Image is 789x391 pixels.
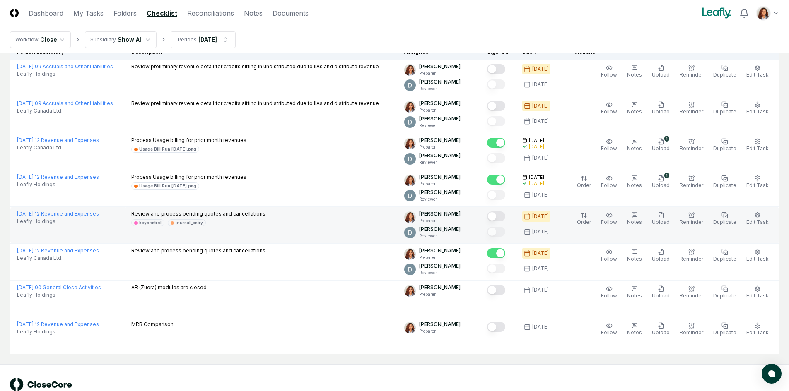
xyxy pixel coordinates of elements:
[419,210,461,218] p: [PERSON_NAME]
[15,36,39,43] div: Workflow
[419,321,461,328] p: [PERSON_NAME]
[652,145,670,151] span: Upload
[599,247,619,264] button: Follow
[244,8,263,18] a: Notes
[650,100,671,117] button: Upload
[419,159,461,166] p: Reviewer
[139,146,196,152] div: Usage Bill Run [DATE].png
[17,137,99,143] a: [DATE]:12 Revenue and Expenses
[529,137,544,144] span: [DATE]
[17,144,63,151] span: Leafly Canada Ltd.
[650,210,671,228] button: Upload
[712,63,738,80] button: Duplicate
[627,182,642,188] span: Notes
[532,102,549,110] div: [DATE]
[17,291,55,299] span: Leafly Holdings
[650,284,671,301] button: Upload
[678,63,705,80] button: Reminder
[419,225,461,233] p: [PERSON_NAME]
[17,181,55,188] span: Leafly Holdings
[712,321,738,338] button: Duplicate
[599,137,619,154] button: Follow
[17,328,55,336] span: Leafly Holdings
[713,108,736,115] span: Duplicate
[746,182,769,188] span: Edit Task
[678,321,705,338] button: Reminder
[131,321,174,328] p: MRR Comparison
[746,329,769,336] span: Edit Task
[419,254,461,261] p: Preparer
[404,227,416,238] img: ACg8ocLeIi4Jlns6Fsr4lO0wQ1XJrFQvF4yUjbLrd1AsCAOmrfa1KQ=s96-c
[678,137,705,154] button: Reminder
[487,285,505,295] button: Mark complete
[147,8,177,18] a: Checklist
[29,8,63,18] a: Dashboard
[131,146,199,153] a: Usage Bill Run [DATE].png
[131,173,246,181] p: Process Usage billing for prior month revenues
[652,108,670,115] span: Upload
[404,190,416,201] img: ACg8ocLeIi4Jlns6Fsr4lO0wQ1XJrFQvF4yUjbLrd1AsCAOmrfa1KQ=s96-c
[680,145,703,151] span: Reminder
[139,183,196,189] div: Usage Bill Run [DATE].png
[487,101,505,111] button: Mark complete
[17,174,99,180] a: [DATE]:12 Revenue and Expenses
[10,378,72,391] img: logo
[419,173,461,181] p: [PERSON_NAME]
[273,8,309,18] a: Documents
[419,78,461,86] p: [PERSON_NAME]
[746,293,769,299] span: Edit Task
[680,256,703,262] span: Reminder
[90,36,116,43] div: Subsidiary
[419,152,461,159] p: [PERSON_NAME]
[678,284,705,301] button: Reminder
[712,173,738,191] button: Duplicate
[664,136,669,142] div: 1
[17,100,35,106] span: [DATE] :
[487,264,505,273] button: Mark complete
[625,63,644,80] button: Notes
[17,63,113,70] a: [DATE]:09 Accruals and Other Liabilities
[746,72,769,78] span: Edit Task
[131,247,265,254] p: Review and process pending quotes and cancellations
[625,173,644,191] button: Notes
[625,321,644,338] button: Notes
[762,364,782,384] button: atlas-launcher
[404,64,416,76] img: ACg8ocLdVaUJ3SPYiWtV1SCOCLc5fH8jwZS3X49UX5Q0z8zS0ESX3Ok=s96-c
[746,145,769,151] span: Edit Task
[599,321,619,338] button: Follow
[187,8,234,18] a: Reconciliations
[712,100,738,117] button: Duplicate
[17,211,99,217] a: [DATE]:12 Revenue and Expenses
[745,100,770,117] button: Edit Task
[625,247,644,264] button: Notes
[713,219,736,225] span: Duplicate
[532,65,549,73] div: [DATE]
[652,219,670,225] span: Upload
[627,293,642,299] span: Notes
[404,211,416,223] img: ACg8ocLdVaUJ3SPYiWtV1SCOCLc5fH8jwZS3X49UX5Q0z8zS0ESX3Ok=s96-c
[532,286,549,294] div: [DATE]
[601,256,617,262] span: Follow
[680,219,703,225] span: Reminder
[487,79,505,89] button: Mark complete
[627,329,642,336] span: Notes
[17,247,35,254] span: [DATE] :
[650,63,671,80] button: Upload
[419,291,461,297] p: Preparer
[599,173,619,191] button: Follow
[17,70,55,78] span: Leafly Holdings
[419,284,461,291] p: [PERSON_NAME]
[419,86,461,92] p: Reviewer
[599,284,619,301] button: Follow
[419,181,461,187] p: Preparer
[113,8,137,18] a: Folders
[17,100,113,106] a: [DATE]:09 Accruals and Other Liabilities
[487,175,505,185] button: Mark complete
[176,220,203,226] div: journal_entry
[404,101,416,113] img: ACg8ocLdVaUJ3SPYiWtV1SCOCLc5fH8jwZS3X49UX5Q0z8zS0ESX3Ok=s96-c
[532,154,549,162] div: [DATE]
[678,210,705,228] button: Reminder
[713,256,736,262] span: Duplicate
[419,233,461,239] p: Reviewer
[17,137,35,143] span: [DATE] :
